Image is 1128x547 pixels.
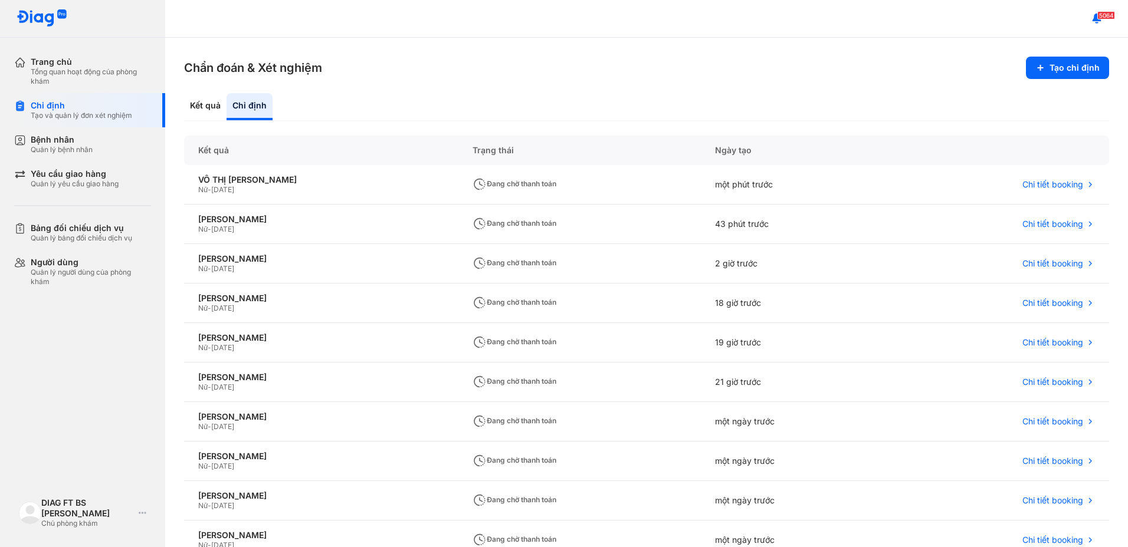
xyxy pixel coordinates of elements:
span: Đang chờ thanh toán [473,456,556,464]
div: một ngày trước [701,402,891,441]
span: Đang chờ thanh toán [473,377,556,385]
img: logo [17,9,67,28]
div: VỖ THỊ [PERSON_NAME] [198,174,444,185]
span: [DATE] [211,225,234,233]
span: - [208,501,211,510]
span: [DATE] [211,462,234,470]
span: [DATE] [211,501,234,510]
img: logo [19,502,41,524]
div: 2 giờ trước [701,244,891,284]
span: Chi tiết booking [1022,179,1083,190]
span: - [208,264,211,273]
span: Chi tiết booking [1022,377,1083,387]
div: một phút trước [701,165,891,205]
span: [DATE] [211,343,234,352]
div: Tổng quan hoạt động của phòng khám [31,67,151,86]
span: Đang chờ thanh toán [473,337,556,346]
span: Chi tiết booking [1022,258,1083,269]
span: [DATE] [211,185,234,194]
div: Kết quả [184,93,227,120]
div: Người dùng [31,257,151,268]
span: - [208,343,211,352]
div: Ngày tạo [701,136,891,165]
div: Quản lý bảng đối chiếu dịch vụ [31,233,132,243]
span: Nữ [198,501,208,510]
div: Quản lý bệnh nhân [31,145,93,154]
span: Chi tiết booking [1022,416,1083,427]
div: Bệnh nhân [31,134,93,145]
span: Đang chờ thanh toán [473,258,556,267]
span: Đang chờ thanh toán [473,535,556,543]
span: - [208,225,211,233]
span: Nữ [198,264,208,273]
div: Kết quả [184,136,458,165]
span: Nữ [198,383,208,391]
div: [PERSON_NAME] [198,293,444,304]
div: 18 giờ trước [701,284,891,323]
span: [DATE] [211,383,234,391]
span: [DATE] [211,304,234,312]
div: Trang chủ [31,57,151,67]
div: Chỉ định [31,100,132,111]
span: Nữ [198,304,208,312]
div: [PERSON_NAME] [198,530,444,541]
div: Chỉ định [227,93,273,120]
div: [PERSON_NAME] [198,253,444,264]
div: Yêu cầu giao hàng [31,169,119,179]
div: một ngày trước [701,441,891,481]
div: Quản lý người dùng của phòng khám [31,268,151,286]
div: [PERSON_NAME] [198,451,444,462]
span: Chi tiết booking [1022,298,1083,308]
span: Nữ [198,462,208,470]
span: [DATE] [211,264,234,273]
div: DIAG FT BS [PERSON_NAME] [41,497,134,519]
span: Chi tiết booking [1022,219,1083,229]
span: - [208,383,211,391]
div: 21 giờ trước [701,363,891,402]
span: Đang chờ thanh toán [473,416,556,425]
div: một ngày trước [701,481,891,520]
span: - [208,422,211,431]
div: Quản lý yêu cầu giao hàng [31,179,119,189]
span: Đang chờ thanh toán [473,495,556,504]
span: Nữ [198,422,208,431]
div: Bảng đối chiếu dịch vụ [31,223,132,233]
div: [PERSON_NAME] [198,332,444,343]
span: Chi tiết booking [1022,456,1083,466]
span: Nữ [198,343,208,352]
span: Đang chờ thanh toán [473,298,556,307]
div: [PERSON_NAME] [198,411,444,422]
h3: Chẩn đoán & Xét nghiệm [184,60,322,76]
div: Chủ phòng khám [41,519,134,528]
div: [PERSON_NAME] [198,214,444,225]
div: [PERSON_NAME] [198,372,444,383]
span: Chi tiết booking [1022,337,1083,348]
span: Đang chờ thanh toán [473,179,556,188]
button: Tạo chỉ định [1026,57,1109,79]
div: 43 phút trước [701,205,891,244]
span: Chi tiết booking [1022,535,1083,545]
span: Đang chờ thanh toán [473,219,556,228]
span: Nữ [198,185,208,194]
div: [PERSON_NAME] [198,490,444,501]
span: - [208,462,211,470]
span: 5064 [1097,11,1115,19]
span: - [208,304,211,312]
div: Tạo và quản lý đơn xét nghiệm [31,111,132,120]
span: Nữ [198,225,208,233]
span: [DATE] [211,422,234,431]
div: Trạng thái [458,136,701,165]
div: 19 giờ trước [701,323,891,363]
span: - [208,185,211,194]
span: Chi tiết booking [1022,495,1083,506]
